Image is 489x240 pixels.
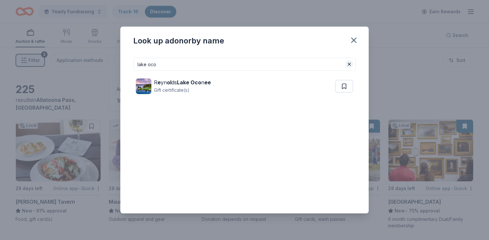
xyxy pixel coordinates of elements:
strong: ol [167,79,171,86]
strong: Lake Oco [177,79,201,86]
input: Search [133,58,356,71]
strong: ee [204,79,211,86]
div: Gift certificate(s) [154,86,211,94]
div: R yn ds n [154,78,211,86]
img: Image for Reynolds Lake Oconee [136,78,151,94]
div: Look up a donor by name [133,36,224,46]
strong: e [158,79,161,86]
